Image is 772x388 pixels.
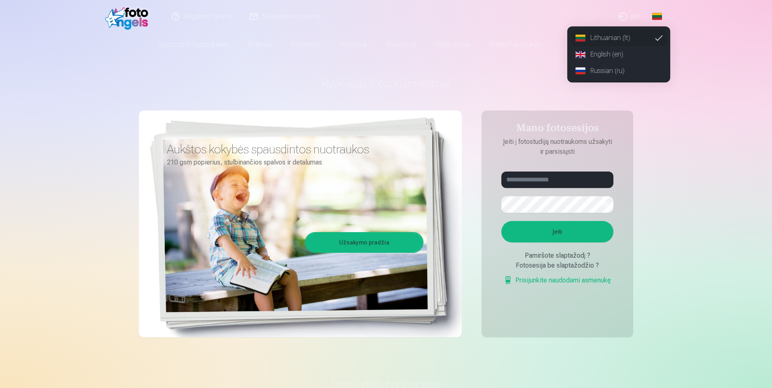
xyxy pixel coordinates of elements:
a: Visos prekės [551,33,624,56]
a: Spausdinti nuotraukas [148,33,238,56]
a: Kalendoriai [426,33,480,56]
div: Pamiršote slaptažodį ? [501,251,613,261]
a: Magnetai [281,33,330,56]
button: Įeiti [501,221,613,242]
h3: Aukštos kokybės spausdintos nuotraukos [167,142,417,157]
a: Rinkiniai [238,33,281,56]
a: Suvenyrai [377,33,426,56]
a: Užsakymo pradžia [306,233,422,252]
a: Raktų pakabukas [480,33,551,56]
nav: Global [567,26,670,82]
h4: Mano fotosesijos [493,122,622,137]
a: Prisijunkite naudodami asmenukę [504,275,611,285]
img: /fa2 [105,3,152,30]
a: Lithuanian (lt) [571,30,667,46]
a: Puodeliai [330,33,377,56]
h1: Ryškiausi fotoprisiminimai [139,76,633,91]
p: 210 gsm popierius, stulbinančios spalvos ir detalumas [167,157,417,168]
div: Fotosesija be slaptažodžio ? [501,261,613,270]
a: English (en) [571,46,667,63]
a: Russian (ru) [571,63,667,79]
p: Įeiti į fotostudiją nuotraukoms užsakyti ir parsisiųsti [493,137,622,157]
